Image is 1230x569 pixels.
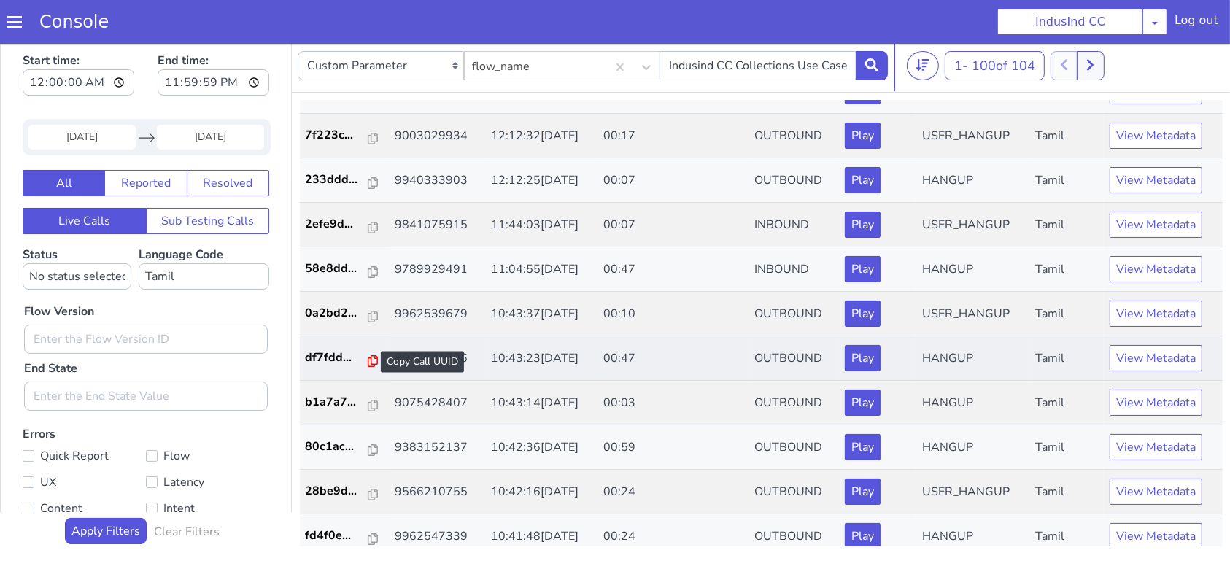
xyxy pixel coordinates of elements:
td: 10:41:48[DATE] [485,475,597,519]
td: 8076041706 [389,297,485,341]
p: fd4f0e... [306,487,369,505]
input: Start time: [23,30,134,56]
button: View Metadata [1110,350,1202,376]
label: Status [23,207,131,250]
input: Start Date [28,85,136,110]
td: INBOUND [749,163,839,208]
td: 00:07 [597,119,749,163]
td: OUTBOUND [749,386,839,430]
label: Language Code [139,207,269,250]
td: HANGUP [916,475,1029,519]
button: Play [845,439,881,465]
button: All [23,131,105,157]
p: 58e8dd... [306,220,369,238]
a: 2efe9d... [306,176,384,193]
div: Log out [1175,12,1218,35]
td: OUTBOUND [749,475,839,519]
button: Play [845,395,881,421]
button: Reported [104,131,187,157]
td: Tamil [1029,119,1104,163]
span: 100 of 104 [972,18,1035,35]
a: 28be9d... [306,443,384,460]
button: Play [845,484,881,510]
select: Status [23,224,131,250]
td: 10:43:23[DATE] [485,297,597,341]
td: OUTBOUND [749,430,839,475]
td: 10:42:36[DATE] [485,386,597,430]
a: 0a2bd2... [306,265,384,282]
button: View Metadata [1110,306,1202,332]
a: Console [22,12,126,32]
button: Apply Filters [65,479,147,505]
td: 10:42:16[DATE] [485,430,597,475]
label: Start time: [23,8,134,61]
button: View Metadata [1110,261,1202,287]
p: 233ddd... [306,131,369,149]
input: Enter the Flow Version ID [24,285,268,314]
td: OUTBOUND [749,119,839,163]
button: View Metadata [1110,395,1202,421]
p: 2efe9d... [306,176,369,193]
input: End time: [158,30,269,56]
td: 00:24 [597,430,749,475]
div: flow_name [472,18,530,36]
td: 11:04:55[DATE] [485,208,597,252]
td: Tamil [1029,475,1104,519]
button: View Metadata [1110,439,1202,465]
label: Intent [146,459,269,479]
a: b1a7a7... [306,354,384,371]
td: 00:10 [597,252,749,297]
p: 0a2bd2... [306,265,369,282]
td: INBOUND [749,208,839,252]
td: Tamil [1029,208,1104,252]
label: End State [24,320,77,338]
label: End time: [158,8,269,61]
button: View Metadata [1110,484,1202,510]
td: 10:43:14[DATE] [485,341,597,386]
button: Resolved [187,131,269,157]
button: Play [845,217,881,243]
td: 9003029934 [389,74,485,119]
button: View Metadata [1110,128,1202,154]
td: USER_HANGUP [916,163,1029,208]
td: 00:07 [597,163,749,208]
label: Latency [146,433,269,453]
td: 12:12:32[DATE] [485,74,597,119]
td: 9962539679 [389,252,485,297]
button: Sub Testing Calls [146,169,270,195]
a: 7f223c... [306,87,384,104]
a: 80c1ac... [306,398,384,416]
button: IndusInd CC [997,9,1143,35]
button: Play [845,350,881,376]
td: Tamil [1029,430,1104,475]
td: USER_HANGUP [916,252,1029,297]
td: Tamil [1029,74,1104,119]
td: 9841075915 [389,163,485,208]
button: 1- 100of 104 [945,12,1045,41]
p: b1a7a7... [306,354,369,371]
td: USER_HANGUP [916,74,1029,119]
td: 00:03 [597,341,749,386]
a: 233ddd... [306,131,384,149]
td: HANGUP [916,297,1029,341]
a: 58e8dd... [306,220,384,238]
td: 9789929491 [389,208,485,252]
a: df7fdd... [306,309,384,327]
td: 9075428407 [389,341,485,386]
td: 00:47 [597,208,749,252]
td: OUTBOUND [749,74,839,119]
p: 28be9d... [306,443,369,460]
td: HANGUP [916,119,1029,163]
select: Language Code [139,224,269,250]
p: 7f223c... [306,87,369,104]
button: Play [845,172,881,198]
button: Play [845,261,881,287]
button: View Metadata [1110,172,1202,198]
label: Flow Version [24,263,94,281]
button: View Metadata [1110,217,1202,243]
label: Errors [23,387,269,535]
label: Quick Report [23,406,146,427]
input: Enter the Custom Value [660,12,856,41]
td: OUTBOUND [749,297,839,341]
td: 9962547339 [389,475,485,519]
